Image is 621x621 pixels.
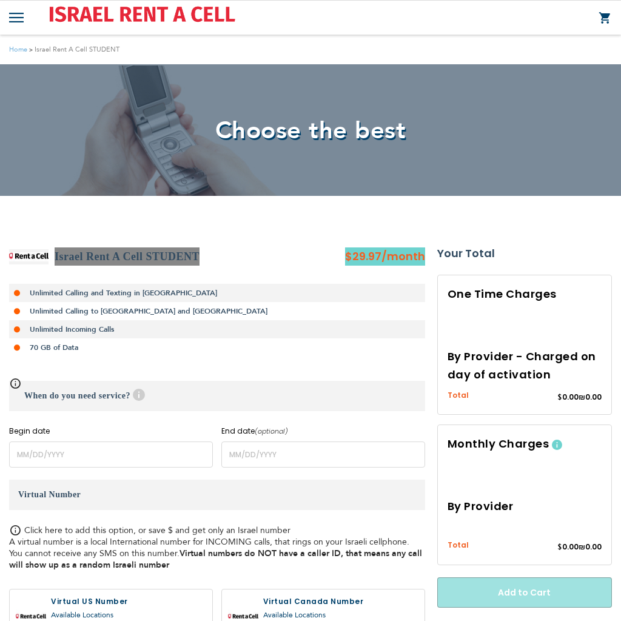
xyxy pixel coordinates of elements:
a: Available Locations [263,610,326,620]
span: Virtual Number [18,490,81,499]
span: Help [552,440,562,451]
i: (optional) [255,426,288,436]
span: /month [381,247,425,266]
span: $ [557,543,562,554]
li: Israel Rent A Cell STUDENT [27,44,119,55]
h2: Israel Rent A Cell STUDENT [55,247,200,266]
h3: By Provider [448,498,602,516]
span: 0.00 [585,542,602,552]
strong: Your Total [437,244,612,263]
span: Total [448,540,469,552]
span: $29.97 [345,249,381,264]
strong: Unlimited Calling to [GEOGRAPHIC_DATA] and [GEOGRAPHIC_DATA] [30,306,267,316]
strong: 70 GB of Data [30,343,78,352]
a: Home [9,45,27,54]
h3: By Provider - Charged on day of activation [448,347,602,384]
span: Click here to add this option, or save $ and get only an Israel number A virtual number is a loca... [9,525,422,571]
span: 0.00 [562,542,579,552]
span: Total [448,390,469,401]
strong: Unlimited Incoming Calls [30,324,114,334]
img: Toggle Menu [9,13,24,22]
label: Begin date [9,426,213,437]
strong: Unlimited Calling and Texting in [GEOGRAPHIC_DATA] [30,288,217,298]
span: ₪ [579,392,585,403]
span: Choose the best [215,114,406,147]
span: Monthly Charges [448,437,549,452]
span: $ [557,392,562,403]
img: Israel Rent A Cell STUDENT [9,252,49,261]
label: End date [221,426,425,437]
strong: Virtual numbers do NOT have a caller ID, that means any call will show up as a random Israeli number [9,548,422,571]
input: MM/DD/YYYY [221,441,425,468]
input: MM/DD/YYYY [9,441,213,468]
span: Help [133,389,145,401]
span: ₪ [579,543,585,554]
span: 0.00 [585,392,602,402]
h3: When do you need service? [9,381,425,411]
span: 0.00 [562,392,579,402]
h3: One Time Charges [448,285,602,303]
a: Available Locations [51,610,113,620]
